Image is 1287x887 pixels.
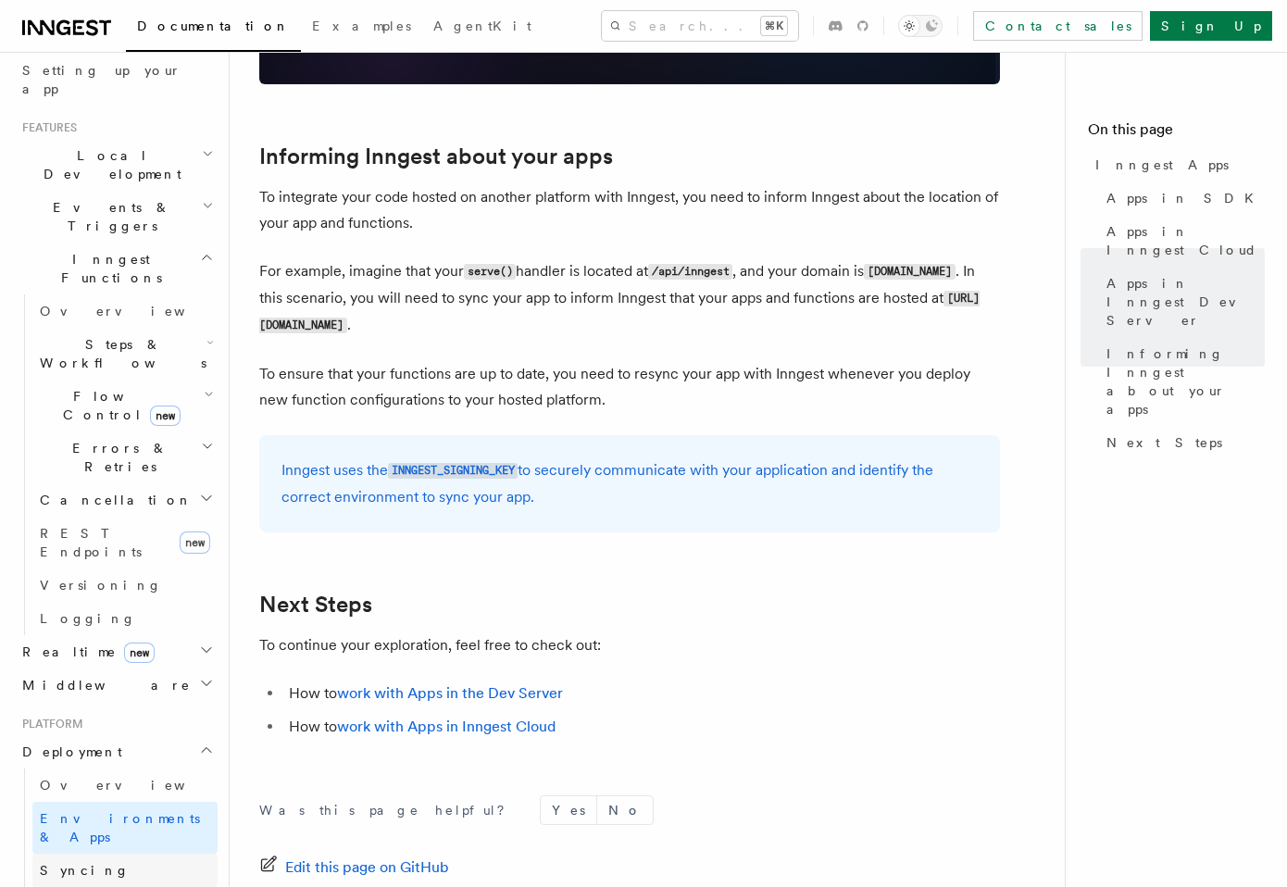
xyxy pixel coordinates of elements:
button: Errors & Retries [32,431,218,483]
code: INNGEST_SIGNING_KEY [388,463,518,479]
span: Overview [40,304,231,319]
button: Local Development [15,139,218,191]
span: new [124,643,155,663]
span: Edit this page on GitHub [285,855,449,881]
span: Middleware [15,676,191,694]
a: Examples [301,6,422,50]
button: Flow Controlnew [32,380,218,431]
kbd: ⌘K [761,17,787,35]
span: Setting up your app [22,63,181,96]
a: Syncing [32,854,218,887]
span: Documentation [137,19,290,33]
a: Overview [32,294,218,328]
span: Logging [40,611,136,626]
span: Deployment [15,743,122,761]
code: serve() [464,264,516,280]
a: Edit this page on GitHub [259,855,449,881]
span: Versioning [40,578,162,593]
a: Informing Inngest about your apps [1099,337,1265,426]
li: How to [283,681,1000,706]
div: Inngest Functions [15,294,218,635]
a: Documentation [126,6,301,52]
span: Steps & Workflows [32,335,206,372]
a: Next Steps [259,592,372,618]
span: Overview [40,778,231,793]
span: Inngest Apps [1095,156,1229,174]
a: work with Apps in Inngest Cloud [337,718,556,735]
span: new [150,406,181,426]
span: REST Endpoints [40,526,142,559]
a: Versioning [32,568,218,602]
span: Apps in SDK [1106,189,1265,207]
a: Apps in SDK [1099,181,1265,215]
span: Realtime [15,643,155,661]
p: To integrate your code hosted on another platform with Inngest, you need to inform Inngest about ... [259,184,1000,236]
a: Inngest Apps [1088,148,1265,181]
span: Features [15,120,77,135]
a: Apps in Inngest Cloud [1099,215,1265,267]
span: Apps in Inngest Cloud [1106,222,1265,259]
h4: On this page [1088,119,1265,148]
a: Overview [32,768,218,802]
span: Apps in Inngest Dev Server [1106,274,1265,330]
p: For example, imagine that your handler is located at , and your domain is . In this scenario, you... [259,258,1000,339]
a: Apps in Inngest Dev Server [1099,267,1265,337]
a: work with Apps in the Dev Server [337,684,563,702]
span: Flow Control [32,387,204,424]
span: Events & Triggers [15,198,202,235]
span: Local Development [15,146,202,183]
p: To ensure that your functions are up to date, you need to resync your app with Inngest whenever y... [259,361,1000,413]
a: Setting up your app [15,54,218,106]
button: Inngest Functions [15,243,218,294]
span: Errors & Retries [32,439,201,476]
span: Cancellation [32,491,193,509]
a: INNGEST_SIGNING_KEY [388,461,518,479]
button: Yes [541,796,596,824]
button: Events & Triggers [15,191,218,243]
span: Next Steps [1106,433,1222,452]
span: Syncing [40,863,130,878]
span: Environments & Apps [40,811,200,844]
button: Cancellation [32,483,218,517]
button: Middleware [15,668,218,702]
button: Search...⌘K [602,11,798,41]
a: Logging [32,602,218,635]
button: Realtimenew [15,635,218,668]
a: Sign Up [1150,11,1272,41]
span: Examples [312,19,411,33]
code: [DOMAIN_NAME] [864,264,955,280]
p: To continue your exploration, feel free to check out: [259,632,1000,658]
p: Was this page helpful? [259,801,518,819]
span: Inngest Functions [15,250,200,287]
span: Informing Inngest about your apps [1106,344,1265,419]
a: Next Steps [1099,426,1265,459]
span: new [180,531,210,554]
a: Environments & Apps [32,802,218,854]
span: AgentKit [433,19,531,33]
a: Informing Inngest about your apps [259,144,613,169]
p: Inngest uses the to securely communicate with your application and identify the correct environme... [281,457,978,510]
button: Toggle dark mode [898,15,943,37]
span: Platform [15,717,83,731]
button: No [597,796,653,824]
button: Steps & Workflows [32,328,218,380]
a: Contact sales [973,11,1143,41]
li: How to [283,714,1000,740]
button: Deployment [15,735,218,768]
a: AgentKit [422,6,543,50]
a: REST Endpointsnew [32,517,218,568]
code: /api/inngest [648,264,732,280]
